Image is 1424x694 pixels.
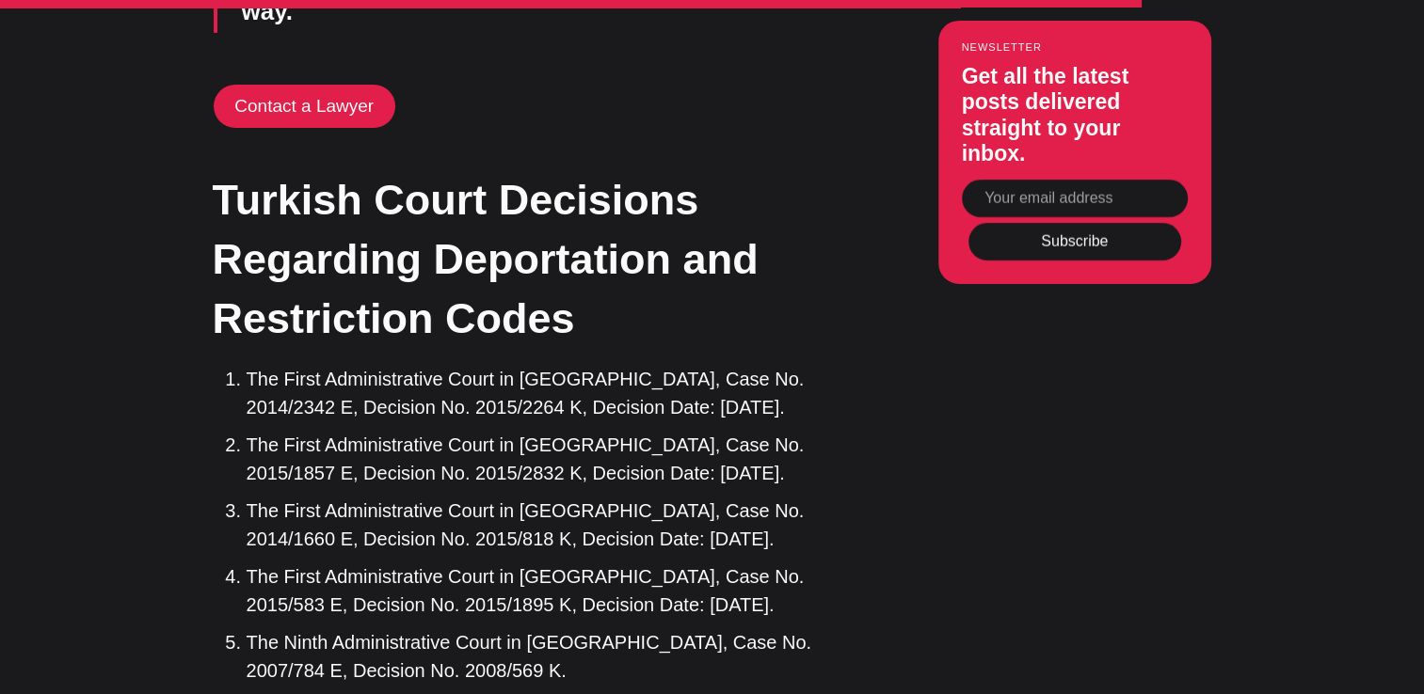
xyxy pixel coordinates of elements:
li: The Ninth Administrative Court in [GEOGRAPHIC_DATA], Case No. 2007/784 E, Decision No. 2008/569 K. [247,628,844,685]
li: The First Administrative Court in [GEOGRAPHIC_DATA], Case No. 2015/1857 E, Decision No. 2015/2832... [247,431,844,487]
li: The First Administrative Court in [GEOGRAPHIC_DATA], Case No. 2014/2342 E, Decision No. 2015/2264... [247,365,844,421]
h2: Turkish Court Decisions Regarding Deportation and Restriction Codes [213,170,843,348]
li: The First Administrative Court in [GEOGRAPHIC_DATA], Case No. 2014/1660 E, Decision No. 2015/818 ... [247,497,844,553]
button: Subscribe [968,223,1181,260]
a: Contact a Lawyer [214,85,395,128]
small: Newsletter [962,41,1188,53]
li: The First Administrative Court in [GEOGRAPHIC_DATA], Case No. 2015/583 E, Decision No. 2015/1895 ... [247,562,844,619]
h3: Get all the latest posts delivered straight to your inbox. [962,63,1188,166]
input: Your email address [962,180,1188,217]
